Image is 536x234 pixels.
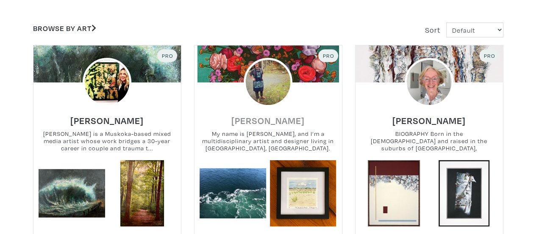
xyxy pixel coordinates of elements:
span: Sort [425,25,440,35]
span: Pro [161,52,173,59]
small: My name is [PERSON_NAME], and I’m a multidisciplinary artist and designer living in [GEOGRAPHIC_D... [194,130,342,152]
a: [PERSON_NAME] [70,113,144,122]
span: Pro [322,52,334,59]
small: [PERSON_NAME] is a Muskoka-based mixed media artist whose work bridges a 30-year career in couple... [33,130,181,152]
a: [PERSON_NAME] [392,113,466,122]
small: BIOGRAPHY Born in the [DEMOGRAPHIC_DATA] and raised in the suburbs of [GEOGRAPHIC_DATA], [PERSON_... [355,130,503,152]
img: phpThumb.php [405,58,454,107]
h6: [PERSON_NAME] [70,115,144,126]
span: Pro [483,52,495,59]
a: [PERSON_NAME] [231,113,305,122]
img: phpThumb.php [244,58,293,107]
a: Browse by Art [33,23,96,33]
h6: [PERSON_NAME] [392,115,466,126]
img: phpThumb.php [83,58,132,107]
h6: [PERSON_NAME] [231,115,305,126]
